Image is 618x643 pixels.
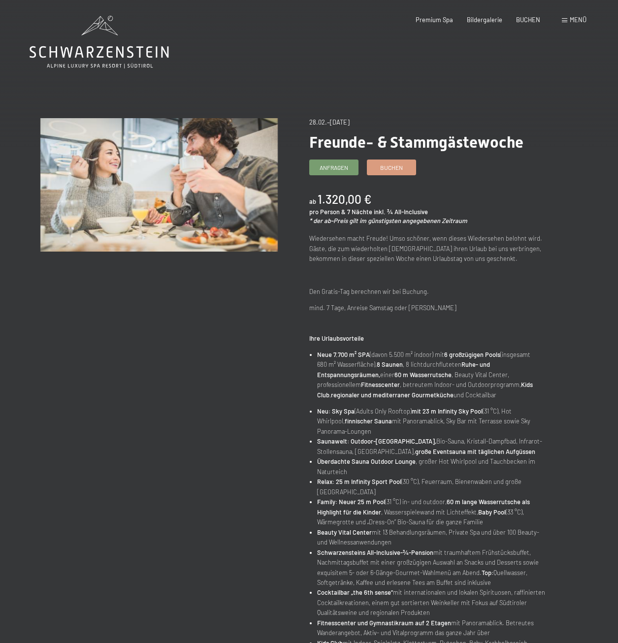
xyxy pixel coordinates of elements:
strong: Fitnesscenter und Gymnastikraum auf 2 Etagen [317,619,451,627]
em: * der ab-Preis gilt im günstigsten angegebenen Zeitraum [309,217,467,225]
li: , großer Hot Whirlpool und Tauchbecken im Naturteich [317,456,546,477]
a: Bildergalerie [467,16,502,24]
li: mit internationalen und lokalen Spirituosen, raffinierten Cocktailkreationen, einem gut sortierte... [317,587,546,617]
strong: Schwarzensteins All-Inclusive-¾-Pension [317,548,433,556]
li: mit Panoramablick. Betreutes Wanderangebot, Aktiv- und Vitalprogramm das ganze Jahr über [317,618,546,638]
strong: Top: [482,569,493,577]
strong: Kids Club [317,381,533,398]
img: Freunde- & Stammgästewoche [40,118,278,252]
strong: regionaler und mediterraner Gourmetküche [331,391,454,399]
strong: 6 großzügigen Pools [444,351,500,358]
strong: Cocktailbar „the 6th sense“ [317,588,393,596]
span: Anfragen [320,163,348,172]
strong: finnischer Sauna [345,417,392,425]
span: 28.02.–[DATE] [309,118,350,126]
li: Bio-Sauna, Kristall-Dampfbad, Infrarot-Stollensauna, [GEOGRAPHIC_DATA], [317,436,546,456]
li: (davon 5.500 m² indoor) mit (insgesamt 680 m² Wasserfläche), , 8 lichtdurchfluteten einer , Beaut... [317,350,546,400]
strong: Beauty Vital Center [317,528,372,536]
span: inkl. ¾ All-Inclusive [374,208,428,216]
a: Anfragen [310,160,358,175]
strong: Family: Neuer 25 m Pool [317,498,385,506]
p: Wiedersehen macht Freude! Umso schöner, wenn dieses Wiedersehen belohnt wird. Gäste, die zum wied... [309,233,547,263]
li: (31 °C) in- und outdoor, , Wasserspielewand mit Lichteffekt, (33 °C), Wärmegrotte und „Dress-On“ ... [317,497,546,527]
li: (Adults Only Rooftop) (31 °C), Hot Whirlpool, mit Panoramablick, Sky Bar mit Terrasse sowie Sky P... [317,406,546,436]
span: Freunde- & Stammgästewoche [309,133,523,152]
strong: 60 m lange Wasserrutsche als Highlight für die Kinder [317,498,530,515]
li: mit traumhaftem Frühstücksbuffet, Nachmittagsbuffet mit einer großzügigen Auswahl an Snacks und D... [317,547,546,588]
p: Den Gratis-Tag berechnen wir bei Buchung. [309,287,547,296]
strong: Saunawelt: Outdoor-[GEOGRAPHIC_DATA], [317,437,436,445]
a: BUCHEN [516,16,540,24]
strong: große Eventsauna mit täglichen Aufgüssen [415,448,535,455]
span: 7 Nächte [347,208,372,216]
a: Premium Spa [416,16,453,24]
strong: Baby Pool [478,508,506,516]
span: pro Person & [309,208,346,216]
strong: Relax: 25 m Infinity Sport Pool [317,478,401,485]
strong: 60 m Wasserrutsche [394,371,452,379]
span: Buchen [380,163,403,172]
b: 1.320,00 € [318,192,371,206]
a: Buchen [367,160,416,175]
strong: Fitnesscenter [361,381,400,388]
p: mind. 7 Tage, Anreise Samstag oder [PERSON_NAME] [309,303,547,313]
strong: Überdachte Sauna Outdoor Lounge [317,457,416,465]
span: ab [309,197,316,205]
strong: Neu: Sky Spa [317,407,355,415]
span: Menü [570,16,586,24]
strong: mit 23 m Infinity Sky Pool [412,407,483,415]
strong: Ruhe- und Entspannungsräumen, [317,360,490,378]
strong: Neue 7.700 m² SPA [317,351,370,358]
li: (30 °C), Feuerraum, Bienenwaben und große [GEOGRAPHIC_DATA] [317,477,546,497]
strong: Ihre Urlaubsvorteile [309,334,364,342]
strong: 8 Saunen [377,360,403,368]
li: mit 13 Behandlungsräumen, Private Spa und über 100 Beauty- und Wellnessanwendungen [317,527,546,547]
